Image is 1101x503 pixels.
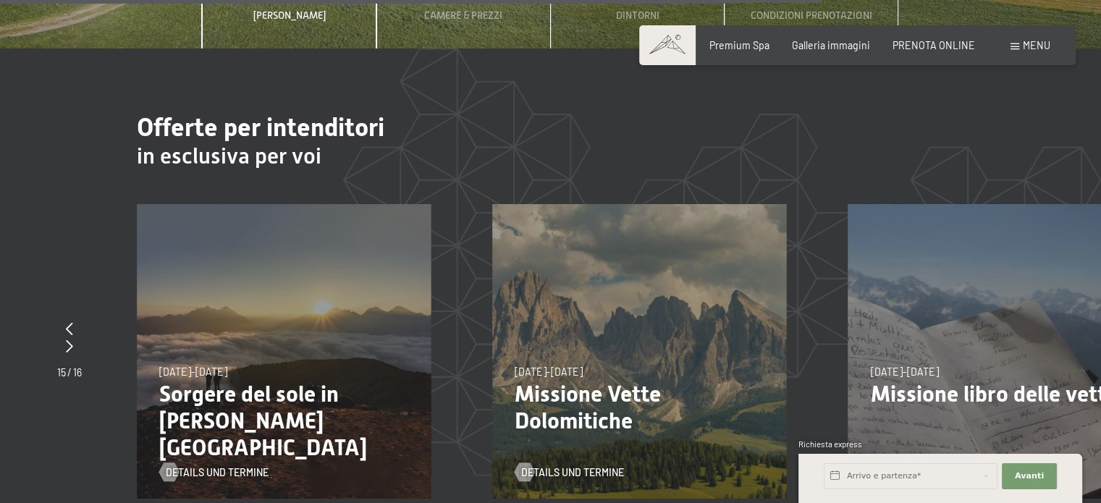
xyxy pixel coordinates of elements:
[424,9,502,21] span: Camere & Prezzi
[515,365,583,378] span: [DATE]-[DATE]
[751,9,872,21] span: Condizioni prenotazioni
[57,366,66,379] span: 15
[515,465,624,480] a: Details und Termine
[1023,39,1050,51] span: Menu
[253,9,326,21] span: [PERSON_NAME]
[159,465,269,480] a: Details und Termine
[1002,463,1057,489] button: Avanti
[67,366,72,379] span: /
[159,365,227,378] span: [DATE]-[DATE]
[893,39,975,51] a: PRENOTA ONLINE
[871,365,939,378] span: [DATE]-[DATE]
[798,439,862,449] span: Richiesta express
[515,381,764,434] p: Missione Vette Dolomitiche
[137,143,321,169] span: in esclusiva per voi
[166,465,269,480] span: Details und Termine
[521,465,624,480] span: Details und Termine
[1015,470,1044,482] span: Avanti
[73,366,82,379] span: 16
[159,381,409,461] p: Sorgere del sole in [PERSON_NAME][GEOGRAPHIC_DATA]
[709,39,769,51] a: Premium Spa
[137,112,384,142] span: Offerte per intenditori
[792,39,870,51] a: Galleria immagini
[616,9,659,21] span: Dintorni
